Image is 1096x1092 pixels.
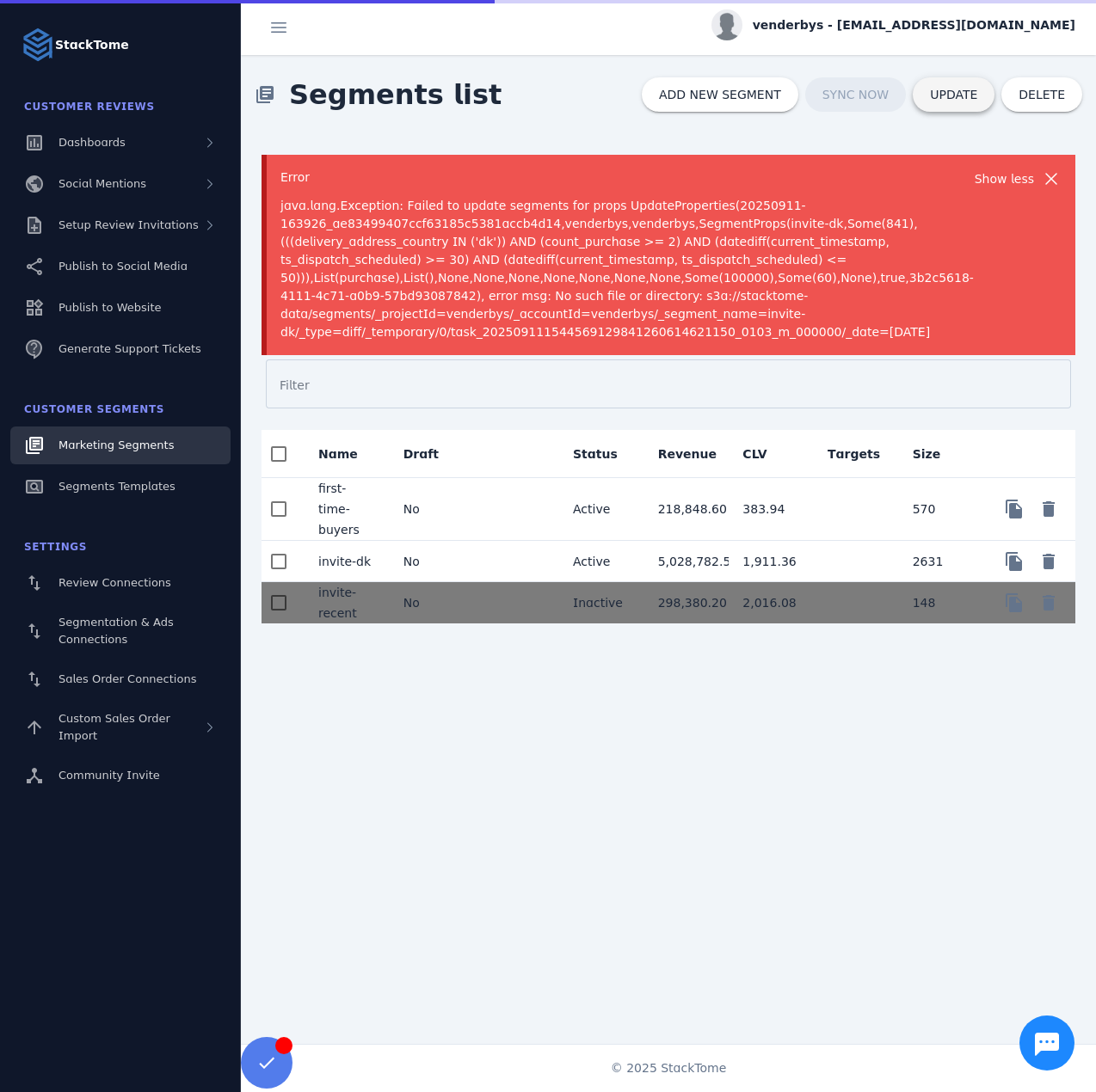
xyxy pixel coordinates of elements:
mat-cell: 298,380.20 [644,582,730,623]
div: Draft [403,445,439,463]
mat-cell: 148 [899,582,984,623]
mat-cell: 383.94 [729,478,814,541]
span: Segments list [275,60,515,129]
button: ADD NEW SEGMENT [642,77,798,112]
a: Review Connections [10,564,231,602]
a: Generate Support Tickets [10,330,231,368]
a: Sales Order Connections [10,660,231,698]
mat-cell: 2631 [899,541,984,582]
img: profile.jpg [711,9,742,40]
span: Review Connections [58,576,171,589]
span: ADD NEW SEGMENT [659,89,781,101]
mat-header-cell: Targets [814,430,899,478]
mat-cell: first-time-buyers [305,478,390,541]
div: Show less [975,169,1034,189]
span: UPDATE [930,89,977,101]
span: Marketing Segments [58,439,174,451]
button: Delete [1031,492,1066,526]
span: Segmentation & Ads Connections [58,616,174,646]
mat-cell: Active [559,541,644,582]
div: Status [573,445,618,463]
mat-cell: No [390,478,475,541]
div: Revenue [658,445,717,463]
mat-cell: No [390,582,475,623]
a: Community Invite [10,757,231,794]
strong: StackTome [55,36,129,54]
mat-icon: library_books [255,84,275,105]
mat-cell: invite-recent [305,582,390,623]
div: Revenue [658,445,732,463]
span: Community Invite [58,769,160,782]
div: CLV [742,445,767,463]
span: Customer Segments [24,403,164,415]
button: DELETE [1001,77,1082,112]
mat-cell: 570 [899,478,984,541]
a: Segmentation & Ads Connections [10,605,231,657]
span: Sales Order Connections [58,672,196,685]
mat-cell: 218,848.60 [644,478,730,541]
span: Publish to Website [58,301,161,314]
mat-label: Filter [280,378,310,392]
button: Copy [997,586,1031,620]
span: Segments Templates [58,480,175,493]
div: Error [280,169,975,187]
mat-cell: No [390,541,475,582]
span: Dashboards [58,136,126,149]
button: UPDATE [913,77,994,112]
span: Customer Reviews [24,101,155,113]
span: java.lang.Exception: Failed to update segments for props UpdateProperties(20250911-163926_ae83499... [280,199,974,339]
mat-cell: invite-dk [305,541,390,582]
div: Size [913,445,941,463]
mat-cell: Active [559,478,644,541]
span: © 2025 StackTome [611,1059,727,1077]
img: Logo image [21,28,55,62]
span: Setup Review Invitations [58,218,199,231]
div: CLV [742,445,782,463]
span: venderbys - [EMAIL_ADDRESS][DOMAIN_NAME] [753,16,1075,34]
div: Name [318,445,358,463]
a: Publish to Website [10,289,231,327]
a: Marketing Segments [10,426,231,464]
div: Size [913,445,957,463]
mat-cell: 1,911.36 [729,541,814,582]
button: Copy [997,544,1031,579]
a: Segments Templates [10,468,231,506]
span: Social Mentions [58,177,146,190]
button: venderbys - [EMAIL_ADDRESS][DOMAIN_NAME] [711,9,1075,40]
span: DELETE [1019,89,1065,101]
span: Publish to Social Media [58,260,188,273]
div: Status [573,445,633,463]
button: Copy [997,492,1031,526]
mat-cell: Inactive [559,582,644,623]
span: Custom Sales Order Import [58,712,170,742]
mat-cell: 5,028,782.50 [644,541,730,582]
button: Delete [1031,586,1066,620]
div: Draft [403,445,454,463]
div: Name [318,445,373,463]
a: Publish to Social Media [10,248,231,285]
button: Delete [1031,544,1066,579]
span: Generate Support Tickets [58,342,201,355]
mat-cell: 2,016.08 [729,582,814,623]
span: Settings [24,541,87,553]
